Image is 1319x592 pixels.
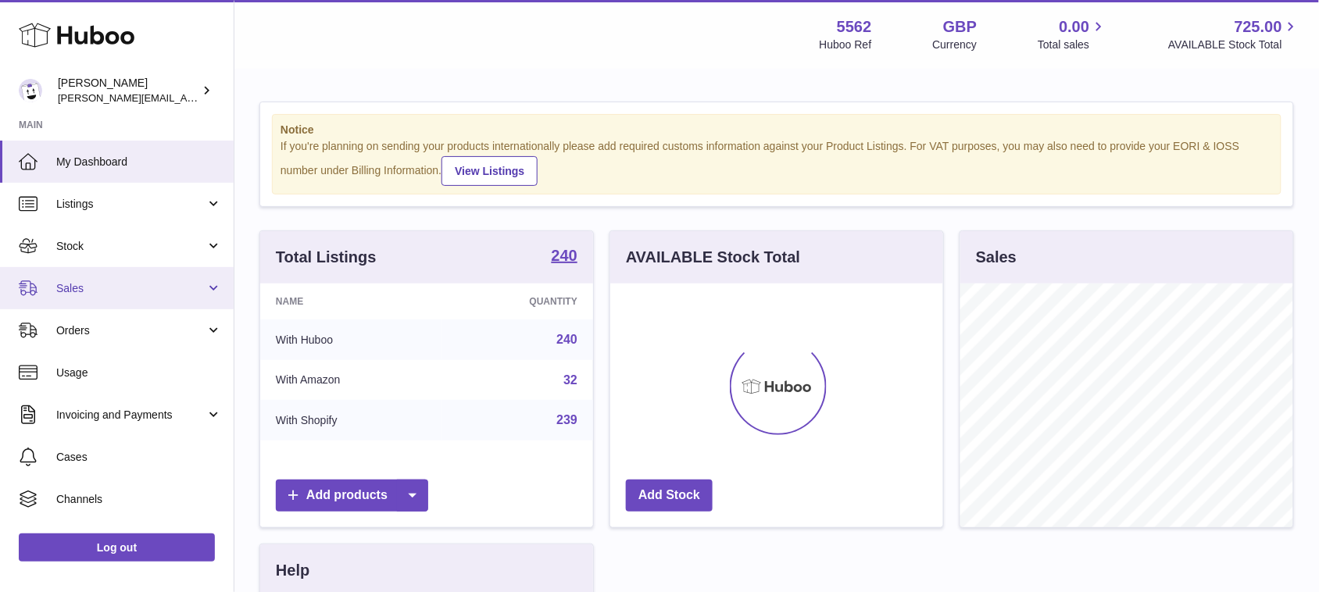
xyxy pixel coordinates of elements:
[1060,16,1090,37] span: 0.00
[626,247,800,268] h3: AVAILABLE Stock Total
[552,248,577,263] strong: 240
[552,248,577,266] a: 240
[19,79,42,102] img: ketan@vasanticosmetics.com
[260,360,442,401] td: With Amazon
[943,16,977,37] strong: GBP
[276,247,377,268] h3: Total Listings
[56,450,222,465] span: Cases
[1038,16,1107,52] a: 0.00 Total sales
[58,91,313,104] span: [PERSON_NAME][EMAIL_ADDRESS][DOMAIN_NAME]
[56,492,222,507] span: Channels
[563,373,577,387] a: 32
[281,139,1273,186] div: If you're planning on sending your products internationally please add required customs informati...
[56,366,222,380] span: Usage
[56,408,206,423] span: Invoicing and Payments
[837,16,872,37] strong: 5562
[556,413,577,426] a: 239
[442,284,593,319] th: Quantity
[441,156,538,186] a: View Listings
[58,76,198,105] div: [PERSON_NAME]
[56,155,222,169] span: My Dashboard
[1168,16,1300,52] a: 725.00 AVAILABLE Stock Total
[626,480,713,512] a: Add Stock
[260,319,442,360] td: With Huboo
[1038,37,1107,52] span: Total sales
[281,123,1273,137] strong: Notice
[56,197,206,212] span: Listings
[556,333,577,346] a: 240
[820,37,872,52] div: Huboo Ref
[56,281,206,296] span: Sales
[56,323,206,338] span: Orders
[276,480,428,512] a: Add products
[19,533,215,562] a: Log out
[260,400,442,440] td: With Shopify
[260,284,442,319] th: Name
[1168,37,1300,52] span: AVAILABLE Stock Total
[1235,16,1282,37] span: 725.00
[276,560,309,581] h3: Help
[976,247,1017,268] h3: Sales
[933,37,978,52] div: Currency
[56,239,206,254] span: Stock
